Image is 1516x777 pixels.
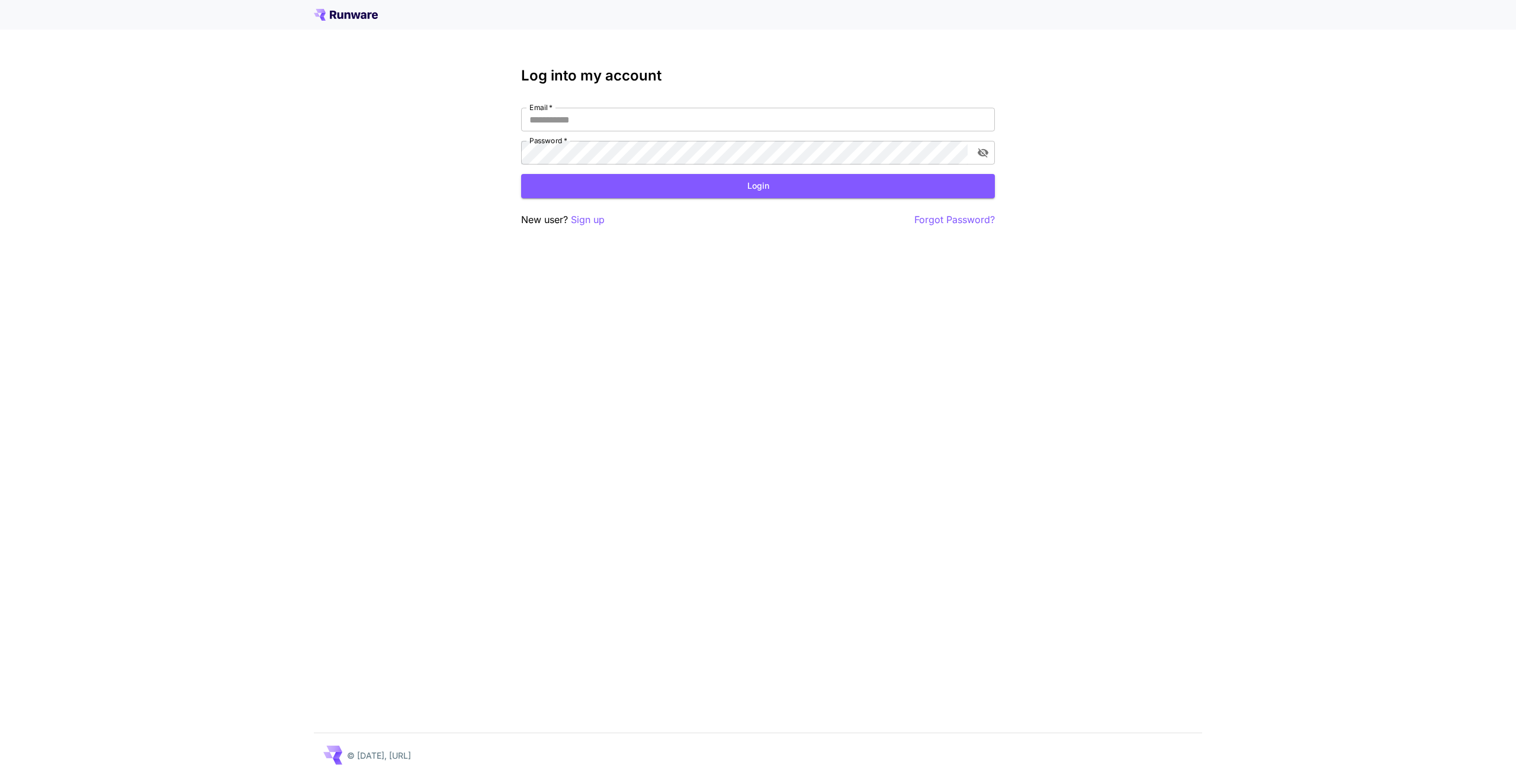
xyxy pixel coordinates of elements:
p: New user? [521,212,605,227]
p: © [DATE], [URL] [347,749,411,762]
button: Forgot Password? [914,212,995,227]
label: Email [529,102,553,112]
button: Login [521,174,995,198]
h3: Log into my account [521,67,995,84]
button: toggle password visibility [972,142,994,163]
button: Sign up [571,212,605,227]
label: Password [529,136,567,146]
